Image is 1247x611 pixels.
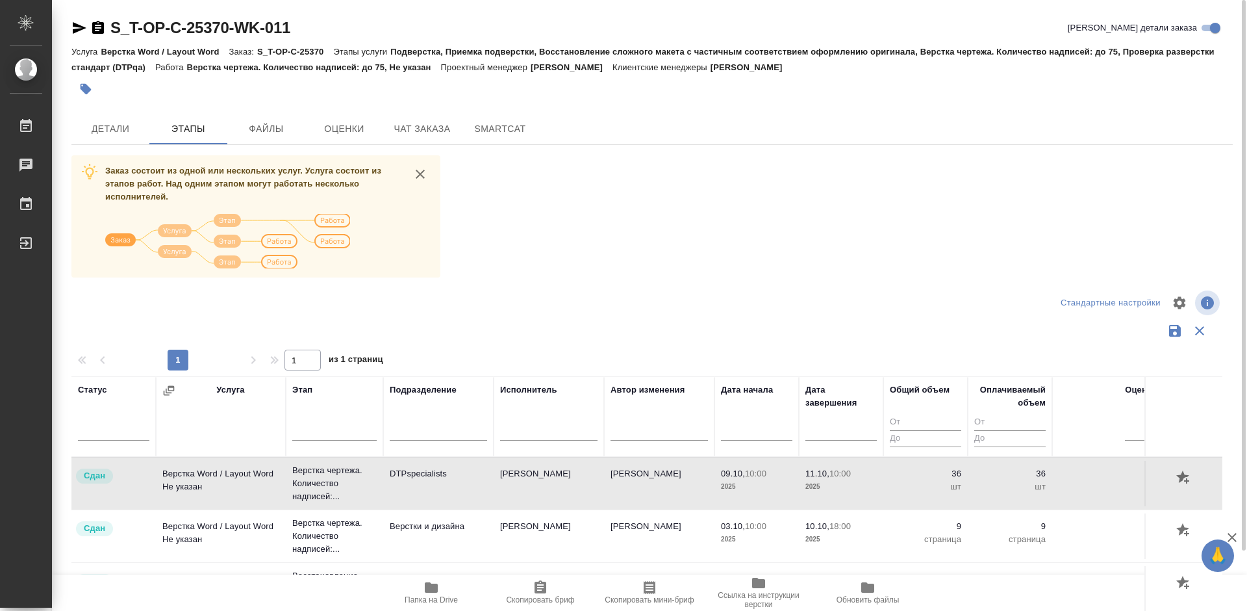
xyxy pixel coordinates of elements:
span: Заказ состоит из одной или нескольких услуг. Услуга состоит из этапов работ. Над одним этапом мог... [105,166,381,201]
button: Ссылка на инструкции верстки [704,575,813,611]
div: Оплачиваемый объем [974,383,1046,409]
button: Скопировать ссылку для ЯМессенджера [71,20,87,36]
button: Обновить файлы [813,575,922,611]
div: Дата начала [721,383,773,396]
p: Сдан [84,469,105,482]
p: Верстка чертежа. Количество надписей: до 75, Не указан [187,62,441,72]
button: Скопировать мини-бриф [595,575,704,611]
p: 09.10, [721,469,745,478]
span: Папка на Drive [405,595,458,604]
span: Чат заказа [391,121,453,137]
p: шт [890,480,961,493]
button: Добавить оценку [1173,573,1195,595]
button: 🙏 [1202,539,1234,572]
button: Скопировать ссылку [90,20,106,36]
p: S_T-OP-C-25370 [257,47,333,57]
p: 09.10, [721,574,745,584]
div: Статус [78,383,107,396]
td: Верстка Word / Layout Word Не указан [156,513,286,559]
div: split button [1057,293,1164,313]
span: Настроить таблицу [1164,287,1195,318]
td: Верстка Word / Layout Word Не указан [156,461,286,506]
p: Этапы услуги [333,47,390,57]
p: [PERSON_NAME] [711,62,792,72]
span: Скопировать бриф [506,595,574,604]
div: Оценка [1125,383,1156,396]
button: Сгруппировать [162,384,175,397]
p: Верстка Word / Layout Word [101,47,229,57]
p: 10.10, [805,574,829,584]
span: [PERSON_NAME] детали заказа [1068,21,1197,34]
span: Файлы [235,121,297,137]
span: 🙏 [1207,542,1229,569]
p: 10:00 [745,574,766,584]
p: Верстка чертежа. Количество надписей:... [292,517,377,556]
td: DTPspecialists [383,461,494,506]
input: От [890,415,961,431]
button: Скопировать бриф [486,575,595,611]
p: Клиентские менеджеры [612,62,711,72]
p: 18:00 [829,521,851,531]
td: [PERSON_NAME] [604,513,714,559]
div: Общий объем [890,383,950,396]
input: До [890,430,961,447]
p: Сдан [84,522,105,535]
div: Подразделение [390,383,457,396]
span: Скопировать мини-бриф [605,595,694,604]
button: Добавить оценку [1173,520,1195,542]
p: Работа [155,62,187,72]
p: 11.10, [805,469,829,478]
button: close [410,164,430,184]
p: 36 [890,467,961,480]
button: Сохранить фильтры [1163,318,1187,343]
p: шт [974,480,1046,493]
td: [PERSON_NAME] [494,461,604,506]
p: Проектный менеджер [441,62,531,72]
a: S_T-OP-C-25370-WK-011 [110,19,290,36]
button: Папка на Drive [377,575,486,611]
p: 36 [974,467,1046,480]
p: 2025 [805,533,877,546]
span: Оценки [313,121,375,137]
td: [PERSON_NAME] [494,513,604,559]
span: Посмотреть информацию [1195,291,1222,315]
p: Верстка чертежа. Количество надписей:... [292,464,377,503]
div: Автор изменения [611,383,685,396]
span: Ссылка на инструкции верстки [712,591,805,609]
p: страница [890,533,961,546]
p: 15:00 [829,574,851,584]
div: Дата завершения [805,383,877,409]
span: SmartCat [469,121,531,137]
input: От [974,415,1046,431]
div: Этап [292,383,312,396]
p: Услуга [71,47,101,57]
p: Восстановление сложного макета с част... [292,569,377,608]
p: Подверстка, Приемка подверстки, Восстановление сложного макета с частичным соответствием оформлен... [71,47,1215,72]
input: До [974,430,1046,447]
p: 10:00 [745,521,766,531]
td: Верстки и дизайна [383,513,494,559]
button: Сбросить фильтры [1187,318,1212,343]
p: 10.10, [805,521,829,531]
button: Добавить оценку [1173,467,1195,489]
p: 9 [890,520,961,533]
p: 9 [974,520,1046,533]
span: из 1 страниц [329,352,383,370]
div: Исполнитель [500,383,557,396]
p: 2025 [721,480,792,493]
p: 2025 [721,533,792,546]
td: [PERSON_NAME] [604,461,714,506]
p: страница [974,533,1046,546]
p: [PERSON_NAME] [531,62,612,72]
p: 2025 [805,480,877,493]
span: Обновить файлы [837,595,900,604]
span: Детали [79,121,142,137]
p: 24 [974,573,1046,586]
div: Услуга [216,383,244,396]
p: 24 [890,573,961,586]
p: 03.10, [721,521,745,531]
span: Этапы [157,121,220,137]
p: 10:00 [829,469,851,478]
p: Заказ: [229,47,257,57]
p: 10:00 [745,469,766,478]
